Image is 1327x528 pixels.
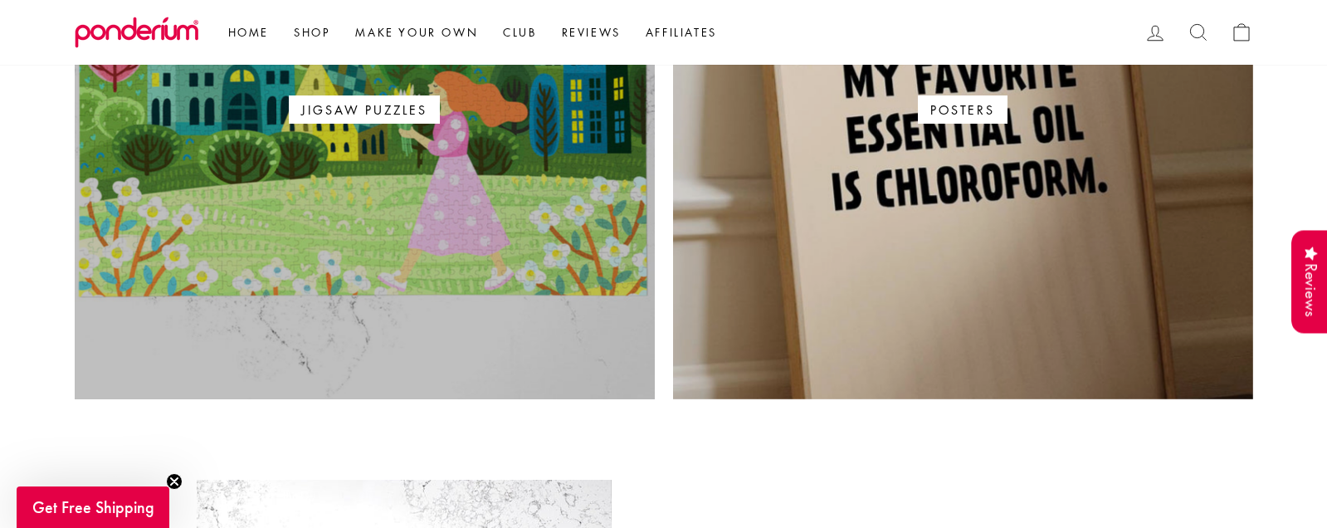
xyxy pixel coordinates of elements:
div: Get Free ShippingClose teaser [17,486,169,528]
div: Reviews [1291,230,1327,334]
a: Shop [281,17,343,47]
a: Make Your Own [343,17,490,47]
button: Close teaser [166,473,183,490]
span: Get Free Shipping [32,496,154,518]
a: Club [490,17,549,47]
a: Home [216,17,281,47]
ul: Primary [207,17,729,47]
a: Affiliates [633,17,729,47]
a: Reviews [549,17,633,47]
span: Posters [918,95,1007,124]
img: Ponderium [75,17,199,48]
span: Jigsaw Puzzles [289,95,439,124]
